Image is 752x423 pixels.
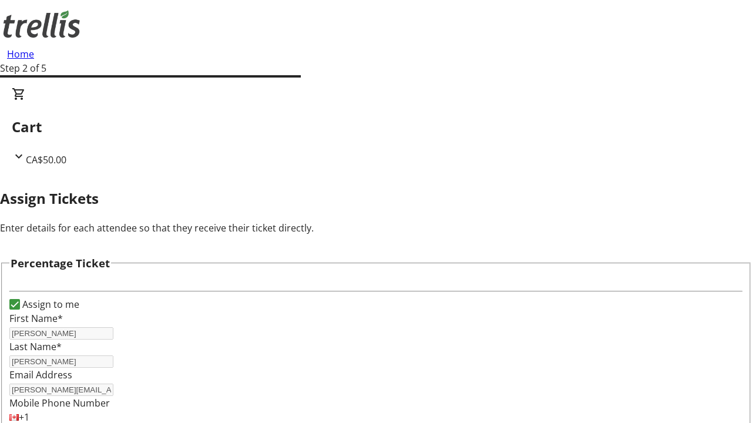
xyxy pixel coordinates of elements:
[26,153,66,166] span: CA$50.00
[20,297,79,311] label: Assign to me
[11,255,110,271] h3: Percentage Ticket
[9,312,63,325] label: First Name*
[9,368,72,381] label: Email Address
[12,87,740,167] div: CartCA$50.00
[9,397,110,409] label: Mobile Phone Number
[12,116,740,137] h2: Cart
[9,340,62,353] label: Last Name*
